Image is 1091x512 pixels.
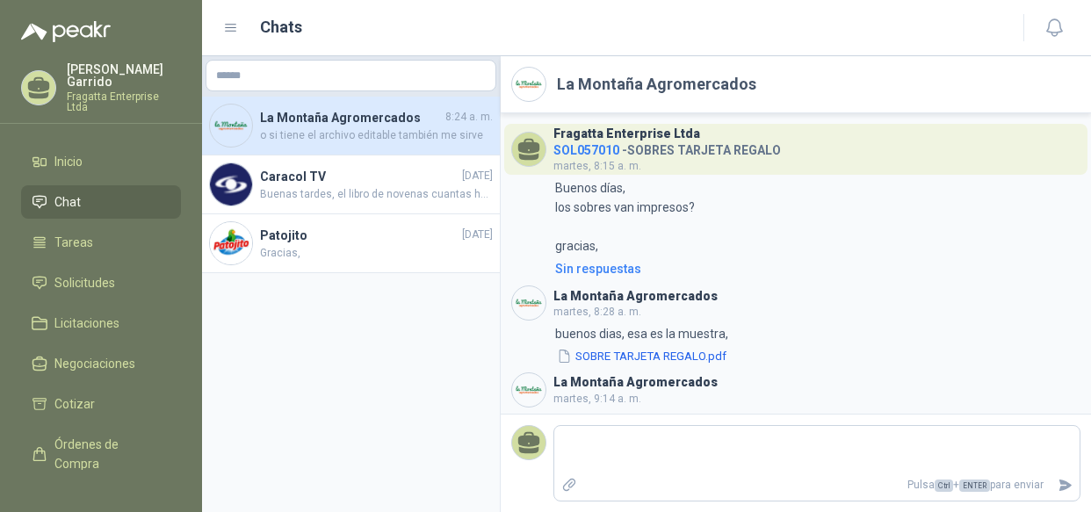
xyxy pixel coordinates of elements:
div: Sin respuestas [555,259,641,278]
a: Cotizar [21,387,181,421]
img: Company Logo [210,163,252,206]
h4: Patojito [260,226,459,245]
span: Chat [54,192,81,212]
span: martes, 9:14 a. m. [553,393,641,405]
button: SOBRE TARJETA REGALO.pdf [555,347,728,365]
a: Solicitudes [21,266,181,299]
a: Negociaciones [21,347,181,380]
a: Licitaciones [21,306,181,340]
p: Fragatta Enterprise Ltda [67,91,181,112]
a: Company LogoPatojito[DATE]Gracias, [202,214,500,273]
h1: Chats [260,15,302,40]
img: Logo peakr [21,21,111,42]
a: Tareas [21,226,181,259]
a: Company LogoLa Montaña Agromercados8:24 a. m.o si tiene el archivo editable también me sirve [202,97,500,155]
span: [DATE] [462,168,493,184]
img: Company Logo [210,222,252,264]
span: Buenas tardes, el libro de novenas cuantas hojas tiene?, material y a cuantas tintas la impresión... [260,186,493,203]
span: o si tiene el archivo editable también me sirve [260,127,493,144]
p: Pulsa + para enviar [584,470,1051,501]
span: SOL057010 [553,143,619,157]
h4: La Montaña Agromercados [260,108,442,127]
a: Chat [21,185,181,219]
span: Órdenes de Compra [54,435,164,473]
h3: Fragatta Enterprise Ltda [553,129,700,139]
span: Inicio [54,152,83,171]
p: [PERSON_NAME] Garrido [67,63,181,88]
span: Negociaciones [54,354,135,373]
a: Company LogoCaracol TV[DATE]Buenas tardes, el libro de novenas cuantas hojas tiene?, material y a... [202,155,500,214]
span: Tareas [54,233,93,252]
label: Adjuntar archivos [554,470,584,501]
span: ENTER [959,480,990,492]
span: martes, 8:28 a. m. [553,306,641,318]
p: buenos dias, esa es la muestra, [555,324,728,343]
span: 8:24 a. m. [445,109,493,126]
img: Company Logo [512,286,545,320]
a: Órdenes de Compra [21,428,181,480]
span: martes, 8:15 a. m. [553,160,641,172]
img: Company Logo [512,68,545,101]
img: Company Logo [512,373,545,407]
button: Enviar [1051,470,1080,501]
span: Ctrl [935,480,953,492]
p: puedes cotizar? [555,411,644,430]
h4: Caracol TV [260,167,459,186]
h3: La Montaña Agromercados [553,292,718,301]
span: Cotizar [54,394,95,414]
h4: - SOBRES TARJETA REGALO [553,139,781,155]
span: Gracias, [260,245,493,262]
span: Solicitudes [54,273,115,292]
p: Buenos días, los sobres van impresos? gracias, [555,178,695,256]
a: Sin respuestas [552,259,1080,278]
img: Company Logo [210,105,252,147]
span: Licitaciones [54,314,119,333]
h3: La Montaña Agromercados [553,378,718,387]
span: [DATE] [462,227,493,243]
h2: La Montaña Agromercados [557,72,756,97]
a: Inicio [21,145,181,178]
